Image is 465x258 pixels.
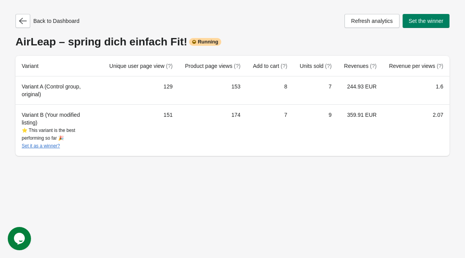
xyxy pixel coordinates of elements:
td: 7 [247,104,294,156]
span: Revenue per views [389,63,443,69]
td: 129 [103,76,179,104]
td: 7 [293,76,338,104]
button: Set the winner [403,14,450,28]
button: Refresh analytics [344,14,399,28]
td: 1.6 [383,76,449,104]
span: Set the winner [409,18,444,24]
div: Back to Dashboard [15,14,79,28]
div: ⭐ This variant is the best performing so far 🎉 [22,126,97,150]
td: 151 [103,104,179,156]
td: 174 [179,104,246,156]
span: (?) [166,63,172,69]
span: (?) [325,63,332,69]
iframe: chat widget [8,227,33,250]
span: Add to cart [253,63,288,69]
td: 359.91 EUR [338,104,383,156]
div: AirLeap – spring dich einfach Fit! [15,36,449,48]
span: (?) [281,63,287,69]
th: Variant [15,56,103,76]
span: Revenues [344,63,377,69]
span: (?) [370,63,377,69]
td: 8 [247,76,294,104]
span: Product page views [185,63,240,69]
div: Variant A (Control group, original) [22,83,97,98]
td: 153 [179,76,246,104]
span: (?) [234,63,241,69]
span: Refresh analytics [351,18,393,24]
div: Variant B (Your modified listing) [22,111,97,150]
td: 9 [293,104,338,156]
div: Running [189,38,221,46]
td: 2.07 [383,104,449,156]
span: Unique user page view [109,63,172,69]
button: Set it as a winner? [22,143,60,149]
span: (?) [437,63,443,69]
td: 244.93 EUR [338,76,383,104]
span: Units sold [300,63,331,69]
